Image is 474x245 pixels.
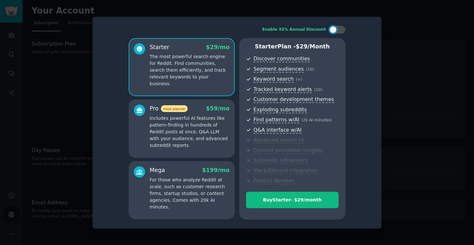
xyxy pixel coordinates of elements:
span: Segment audiences [253,66,304,73]
span: $ 29 /month [296,43,330,50]
span: Exploding subreddits [253,107,307,113]
div: Starter [150,43,169,51]
span: most popular [161,105,188,112]
span: Customer development themes [253,96,334,103]
span: Advanced search UI [253,137,304,144]
div: Pro [150,105,188,113]
div: Enable 33% Annual Discount [262,27,326,33]
p: Includes powerful AI features like pattern-finding in hundreds of Reddit posts at once, Q&A LLM w... [150,115,230,149]
div: Buy Starter - $ 29 /month [246,197,338,203]
span: ( 10 ) [306,67,314,72]
span: Product Reviews [253,178,295,184]
div: Mega [150,166,165,174]
p: For those who analyze Reddit at scale, such as customer research firms, startup studios, or conte... [150,177,230,210]
span: Slack/Discord integration [253,168,317,174]
span: Q&A interface w/AI [253,127,301,134]
p: Starter Plan - [246,43,339,51]
span: $ 199 /mo [202,167,230,173]
span: $ 59 /mo [206,105,230,112]
span: Tracked keyword alerts [253,86,312,93]
span: Content promotion insights [253,147,323,154]
span: ( ∞ ) [296,77,302,82]
span: ( 2k AI minutes ) [301,118,332,122]
span: Find patterns w/AI [253,117,299,123]
span: Subreddit influencers [253,157,308,164]
p: The most powerful search engine for Reddit. Find communities, search them efficiently, and track ... [150,53,230,87]
span: ( 10 ) [314,87,322,92]
span: Keyword search [253,76,294,83]
span: Discover communities [253,56,310,62]
button: BuyStarter- $29/month [246,192,339,208]
span: $ 29 /mo [206,44,230,50]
